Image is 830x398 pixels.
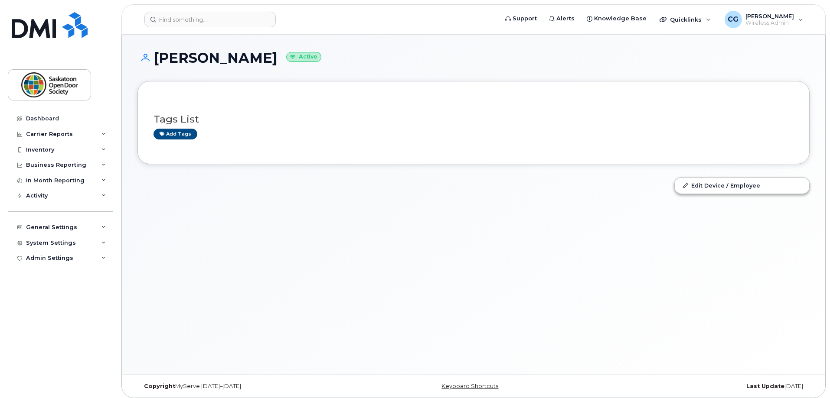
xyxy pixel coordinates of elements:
[286,52,321,62] small: Active
[137,383,362,390] div: MyServe [DATE]–[DATE]
[585,383,810,390] div: [DATE]
[746,383,784,389] strong: Last Update
[154,114,794,125] h3: Tags List
[441,383,498,389] a: Keyboard Shortcuts
[154,129,197,139] a: Add tags
[137,50,810,65] h1: [PERSON_NAME]
[675,178,809,193] a: Edit Device / Employee
[144,383,175,389] strong: Copyright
